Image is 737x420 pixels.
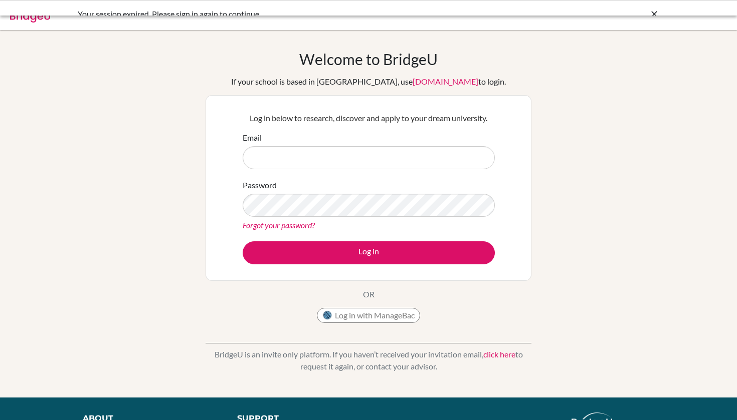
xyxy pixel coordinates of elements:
[206,348,531,372] p: BridgeU is an invite only platform. If you haven’t received your invitation email, to request it ...
[243,179,277,191] label: Password
[78,8,509,20] div: Your session expired. Please sign in again to continue.
[243,132,262,144] label: Email
[243,112,495,124] p: Log in below to research, discover and apply to your dream university.
[363,288,375,300] p: OR
[413,77,478,86] a: [DOMAIN_NAME]
[299,50,438,68] h1: Welcome to BridgeU
[243,220,315,230] a: Forgot your password?
[231,76,506,88] div: If your school is based in [GEOGRAPHIC_DATA], use to login.
[317,308,420,323] button: Log in with ManageBac
[483,349,515,359] a: click here
[243,241,495,264] button: Log in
